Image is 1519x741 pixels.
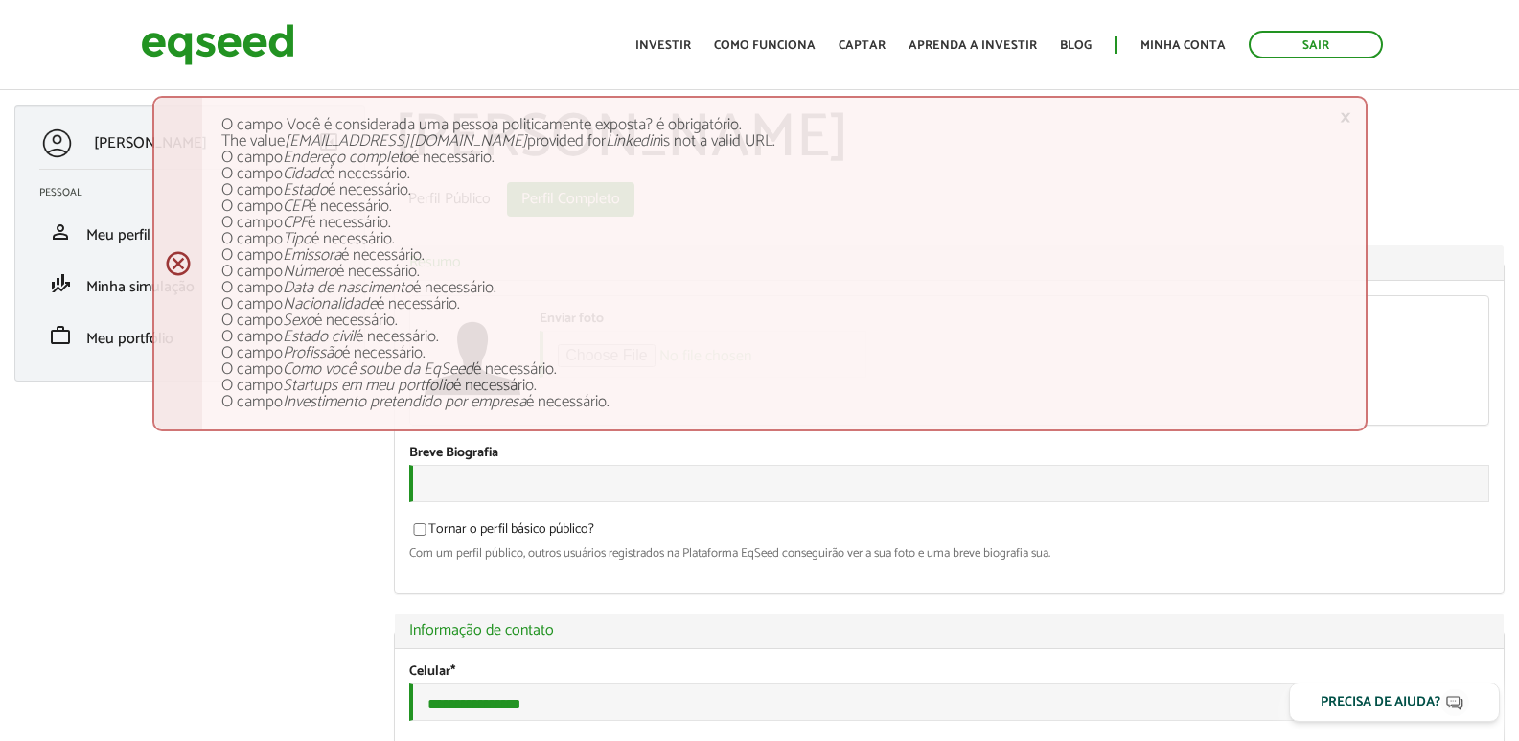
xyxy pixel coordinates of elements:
[409,447,498,460] label: Breve Biografia
[25,258,355,310] li: Minha simulação
[39,324,340,347] a: workMeu portfólio
[221,313,1327,329] li: O campo é necessário.
[283,388,526,415] em: Investimento pretendido por empresa
[221,150,1327,166] li: O campo é necessário.
[86,222,150,248] span: Meu perfil
[221,394,1327,410] li: O campo é necessário.
[221,329,1327,345] li: O campo é necessário.
[839,39,886,52] a: Captar
[221,296,1327,313] li: O campo é necessário.
[409,665,455,679] label: Celular
[221,247,1327,264] li: O campo é necessário.
[409,547,1489,560] div: Com um perfil público, outros usuários registrados na Plataforma EqSeed conseguirão ver a sua fot...
[1249,31,1383,58] a: Sair
[409,623,1489,638] a: Informação de contato
[221,280,1327,296] li: O campo é necessário.
[635,39,691,52] a: Investir
[606,127,660,154] em: Linkedin
[283,356,473,382] em: Como você soube da EqSeed
[283,144,411,171] em: Endereço completo
[283,193,309,220] em: CEP
[283,242,341,268] em: Emissora
[221,361,1327,378] li: O campo é necessário.
[283,372,453,399] em: Startups em meu portfolio
[283,209,308,236] em: CPF
[221,198,1327,215] li: O campo é necessário.
[283,225,311,252] em: Tipo
[94,134,207,152] p: [PERSON_NAME]
[221,345,1327,361] li: O campo é necessário.
[409,523,594,543] label: Tornar o perfil básico público?
[221,264,1327,280] li: O campo é necessário.
[49,272,72,295] span: finance_mode
[1340,107,1351,127] a: ×
[86,274,195,300] span: Minha simulação
[25,206,355,258] li: Meu perfil
[39,187,355,198] h2: Pessoal
[25,310,355,361] li: Meu portfólio
[221,166,1327,182] li: O campo é necessário.
[283,160,327,187] em: Cidade
[221,231,1327,247] li: O campo é necessário.
[39,272,340,295] a: finance_modeMinha simulação
[450,660,455,683] span: Este campo é obrigatório.
[283,274,413,301] em: Data de nascimento
[1140,39,1226,52] a: Minha conta
[39,220,340,243] a: personMeu perfil
[49,324,72,347] span: work
[283,258,336,285] em: Número
[221,182,1327,198] li: O campo é necessário.
[49,220,72,243] span: person
[221,117,1327,133] li: O campo Você é considerada uma pessoa politicamente exposta? é obrigatório.
[283,339,342,366] em: Profissão
[285,127,527,154] em: [EMAIL_ADDRESS][DOMAIN_NAME]
[283,176,328,203] em: Estado
[1060,39,1092,52] a: Blog
[221,215,1327,231] li: O campo é necessário.
[283,323,356,350] em: Estado civil
[714,39,816,52] a: Como funciona
[221,133,1327,150] li: The value provided for is not a valid URL.
[86,326,173,352] span: Meu portfólio
[909,39,1037,52] a: Aprenda a investir
[221,378,1327,394] li: O campo é necessário.
[141,19,294,70] img: EqSeed
[403,523,437,536] input: Tornar o perfil básico público?
[283,290,377,317] em: Nacionalidade
[283,307,314,334] em: Sexo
